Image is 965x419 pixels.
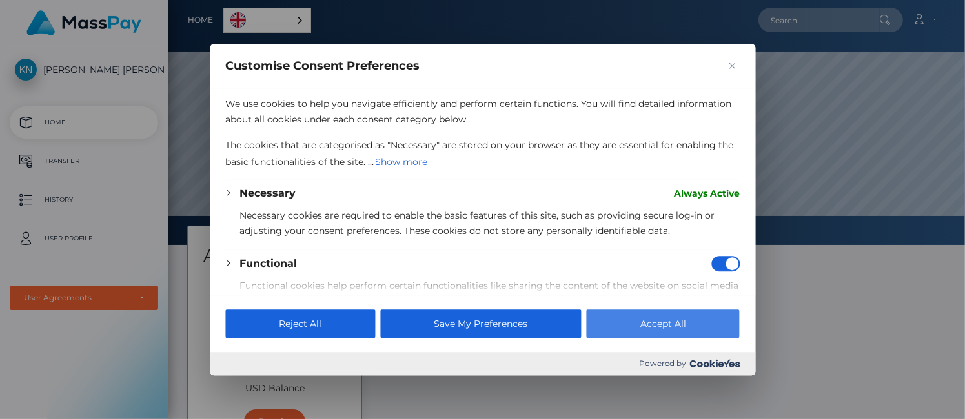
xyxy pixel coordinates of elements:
[711,256,740,271] input: Disable Functional
[724,58,740,73] button: Close
[587,309,740,338] button: Accept All
[210,44,755,375] div: Customise Consent Preferences
[225,309,375,338] button: Reject All
[689,359,740,367] img: Cookieyes logo
[239,208,740,239] p: Necessary cookies are required to enable the basic features of this site, such as providing secur...
[239,256,297,271] button: Functional
[380,309,581,338] button: Save My Preferences
[225,137,740,171] p: The cookies that are categorised as "Necessary" are stored on your browser as they are essential ...
[729,63,735,69] img: Close
[225,58,420,73] span: Customise Consent Preferences
[210,352,755,375] div: Powered by
[674,186,740,201] span: Always Active
[239,186,296,201] button: Necessary
[374,153,429,171] button: Show more
[225,96,740,127] p: We use cookies to help you navigate efficiently and perform certain functions. You will find deta...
